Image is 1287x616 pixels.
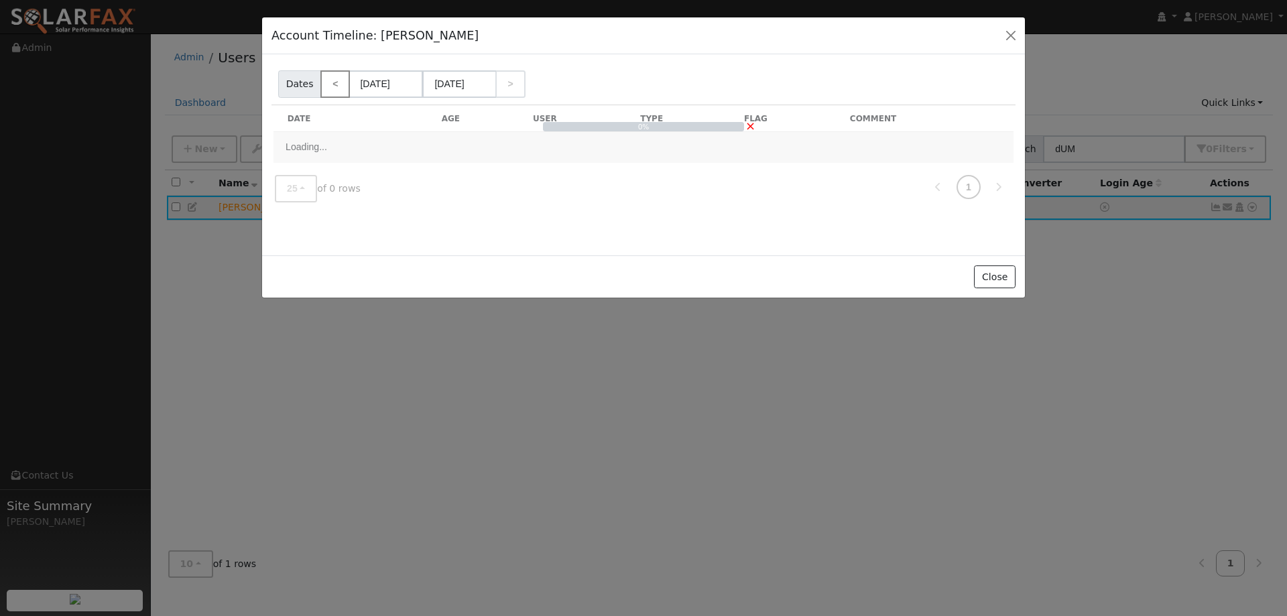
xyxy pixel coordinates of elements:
span: Dates [278,70,321,98]
button: Close [974,265,1015,288]
a: Cancel [745,117,755,135]
h5: Account Timeline: [PERSON_NAME] [271,27,479,44]
div: 0% [543,122,744,133]
a: < [320,70,350,98]
span: × [745,119,755,133]
a: > [495,70,525,98]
